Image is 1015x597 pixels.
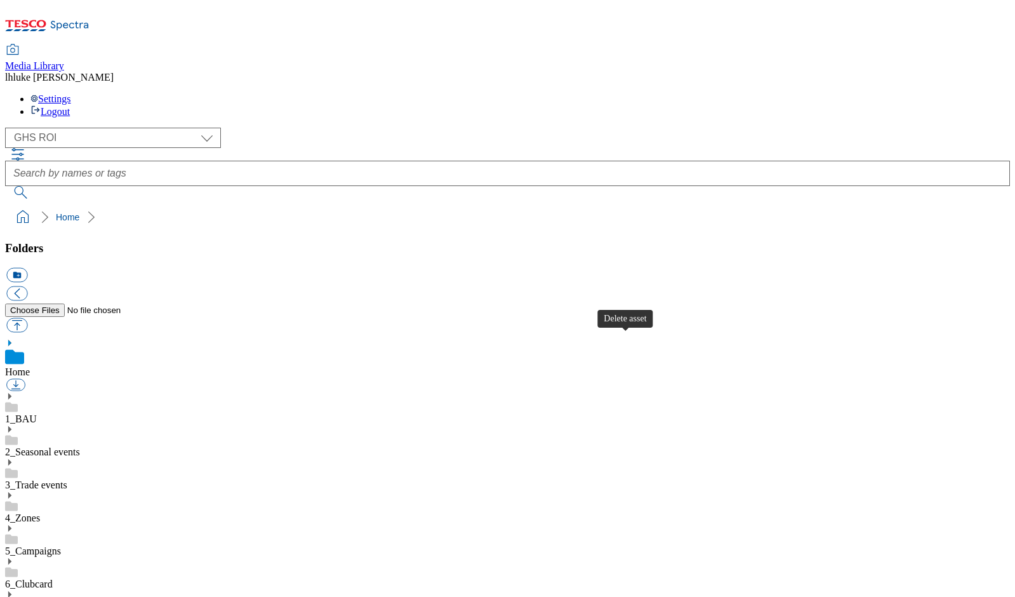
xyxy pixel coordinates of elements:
[5,413,37,424] a: 1_BAU
[5,45,64,72] a: Media Library
[5,579,53,589] a: 6_Clubcard
[30,93,71,104] a: Settings
[5,546,61,556] a: 5_Campaigns
[5,72,13,83] span: lh
[5,366,30,377] a: Home
[13,72,114,83] span: luke [PERSON_NAME]
[5,205,1010,229] nav: breadcrumb
[5,241,1010,255] h3: Folders
[5,446,80,457] a: 2_Seasonal events
[56,212,79,222] a: Home
[5,480,67,490] a: 3_Trade events
[5,161,1010,186] input: Search by names or tags
[30,106,70,117] a: Logout
[5,513,40,523] a: 4_Zones
[13,207,33,227] a: home
[5,60,64,71] span: Media Library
